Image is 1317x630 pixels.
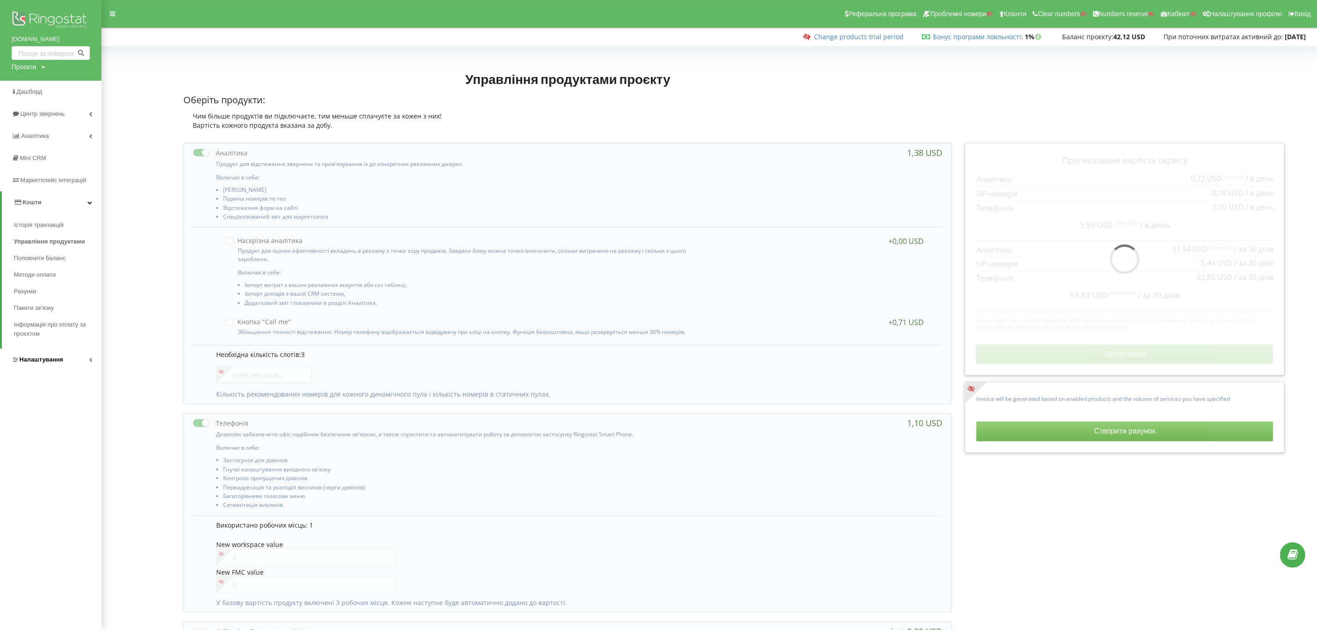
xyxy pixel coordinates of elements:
[245,291,715,299] li: Імпорт доходів з вашої CRM системи,
[888,237,924,246] div: +0,00 USD
[238,268,715,276] p: Включає в себе:
[216,540,283,549] span: New workspace value
[849,10,917,18] span: Реферальна програма
[14,220,64,230] span: Історія транзакцій
[216,390,933,399] p: Кількість рекомендованих номерів для кожного динамічного пула і кількість номерів в статичних пулах.
[20,155,46,161] span: Mini CRM
[12,62,36,71] div: Проєкти
[216,598,933,607] p: У базову вартість продукту включені 3 робочих місця. Кожне наступне буде автоматично додано до ва...
[183,94,952,107] p: Оберіть продукти:
[21,132,49,139] span: Аналiтика
[12,9,90,32] img: Ringostat logo
[888,318,924,327] div: +0,71 USD
[223,493,718,502] li: Багаторівневе голосове меню
[223,466,718,475] li: Гнучкі налаштування вихідного зв'язку
[225,237,302,244] label: Наскрізна аналітика
[1025,32,1044,41] strong: 1%
[193,148,248,158] label: Аналітика
[216,444,718,452] p: Включає в себе:
[1099,10,1148,18] span: Numbers reserve
[223,205,718,214] li: Відстеження форм на сайті
[14,254,65,263] span: Поповнити баланс
[1163,32,1283,41] span: При поточних витратах активний до:
[183,121,952,130] div: Вартість кожного продукта вказана за добу.
[216,568,264,577] span: New FMC value
[216,430,718,438] p: Дозволяє забезпечити офіс надійним безпечним зв'язком, а також спростити та автоматизувати роботу...
[976,422,1273,441] button: Створити рахунок
[14,233,101,250] a: Управління продуктами
[245,300,715,309] li: Додатковий звіт і показники в розділі Аналітика.
[223,457,718,466] li: Застосунок для дзвінків
[216,521,313,529] span: Використано робочих місць: 1
[933,32,1023,41] span: :
[23,199,41,206] span: Кошти
[223,187,718,196] li: [PERSON_NAME]
[14,316,101,342] a: Інформація про оплату за проєктом
[14,267,101,283] a: Методи оплати
[14,287,36,296] span: Рахунки
[1285,32,1306,41] strong: [DATE]
[1062,32,1113,41] span: Баланс проєкту:
[976,393,1273,402] p: Invoice will be generated based on enabled products and the volume of services you have specified
[193,418,248,428] label: Телефонія
[223,196,718,204] li: Підміна номерів по гео
[14,303,54,313] span: Пакети зв'язку
[1113,32,1145,41] strong: 42,12 USD
[14,300,101,316] a: Пакети зв'язку
[183,71,952,87] h1: Управління продуктами проєкту
[223,484,718,493] li: Переадресація та розподіл викликів (черги дзвінків)
[12,46,90,60] input: Пошук за номером
[12,35,90,44] a: [DOMAIN_NAME]
[301,350,305,359] span: 3
[907,418,942,428] div: 1,10 USD
[14,270,56,279] span: Методи оплати
[1004,10,1027,18] span: Клієнти
[14,250,101,267] a: Поповнити баланс
[223,214,718,222] li: Спеціалізований звіт для маркетолога
[1168,10,1190,18] span: Кабінет
[933,32,1021,41] a: Бонус програми лояльності
[216,350,933,359] p: Необхідна кількість слотів:
[19,356,63,363] span: Налаштування
[14,320,97,339] span: Інформація про оплату за проєктом
[20,177,86,184] span: Маркетплейс інтеграцій
[20,110,65,117] span: Центр звернень
[216,160,718,168] p: Продукт для відстеження звернень та прив'язування їх до конкретних рекламних джерел.
[225,318,291,326] label: Кнопка "Call me"
[14,237,85,246] span: Управління продуктами
[930,10,986,18] span: Проблемні номери
[1295,10,1311,18] span: Вихід
[183,112,952,121] div: Чим більше продуктів ви підключаєте, тим меньше сплачуєте за кожен з них!
[223,475,718,484] li: Контроль пропущених дзвінків
[907,148,942,157] div: 1,38 USD
[14,217,101,233] a: Історія транзакцій
[2,191,101,214] a: Кошти
[216,173,718,181] p: Включає в себе:
[245,282,715,291] li: Імпорт витрат з ваших рекламних акаунтів або csv таблиці,
[1210,10,1282,18] span: Налаштування профілю
[14,283,101,300] a: Рахунки
[814,32,904,41] a: Change products trial period
[223,502,718,511] li: Сегментація викликів
[238,247,715,262] p: Продукт для оцінки ефективності вкладень в рекламу з точки зору продажів. Завдяки йому можна точн...
[1038,10,1081,18] span: Clear numbers
[238,328,715,336] p: Збільшення точності відстеження. Номер телефону відображається відвідувачу при кліці на кнопку. Ф...
[17,88,42,95] span: Дашборд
